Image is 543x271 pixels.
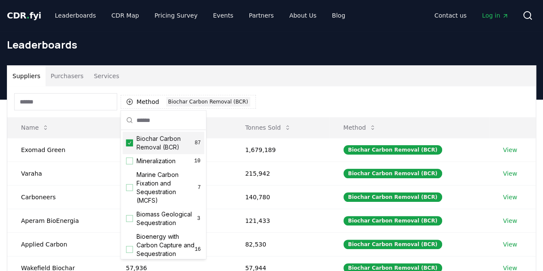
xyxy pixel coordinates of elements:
[343,145,442,155] div: Biochar Carbon Removal (BCR)
[148,8,204,23] a: Pricing Survey
[119,119,194,136] button: Tonnes Delivered
[46,66,89,86] button: Purchasers
[242,8,281,23] a: Partners
[503,169,517,178] a: View
[48,8,103,23] a: Leaderboards
[231,161,330,185] td: 215,942
[503,216,517,225] a: View
[238,119,298,136] button: Tonnes Sold
[231,209,330,232] td: 121,433
[231,138,330,161] td: 1,679,189
[7,185,112,209] td: Carboneers
[343,192,442,202] div: Biochar Carbon Removal (BCR)
[105,8,146,23] a: CDR Map
[282,8,323,23] a: About Us
[428,8,516,23] nav: Main
[7,10,41,21] span: CDR fyi
[121,95,256,109] button: MethodBiochar Carbon Removal (BCR)
[337,119,383,136] button: Method
[89,66,124,86] button: Services
[206,8,240,23] a: Events
[503,240,517,249] a: View
[343,169,442,178] div: Biochar Carbon Removal (BCR)
[137,171,198,205] span: Marine Carbon Fixation and Sequestration (MCFS)
[343,216,442,225] div: Biochar Carbon Removal (BCR)
[428,8,473,23] a: Contact us
[7,209,112,232] td: Aperam BioEnergia
[503,146,517,154] a: View
[194,158,201,164] span: 10
[137,134,195,152] span: Biochar Carbon Removal (BCR)
[137,210,197,227] span: Biomass Geological Sequestration
[48,8,352,23] nav: Main
[475,8,516,23] a: Log in
[194,246,200,253] span: 16
[231,185,330,209] td: 140,780
[112,161,231,185] td: 100,609
[197,215,201,222] span: 3
[137,157,176,165] span: Mineralization
[7,66,46,86] button: Suppliers
[325,8,352,23] a: Blog
[503,193,517,201] a: View
[112,185,231,209] td: 54,730
[137,232,195,267] span: Bioenergy with Carbon Capture and Sequestration (BECCS)
[197,184,200,191] span: 7
[343,240,442,249] div: Biochar Carbon Removal (BCR)
[166,97,250,107] div: Biochar Carbon Removal (BCR)
[112,138,231,161] td: 196,274
[27,10,30,21] span: .
[231,232,330,256] td: 82,530
[14,119,56,136] button: Name
[7,9,41,21] a: CDR.fyi
[7,161,112,185] td: Varaha
[7,232,112,256] td: Applied Carbon
[194,140,200,146] span: 87
[112,209,231,232] td: 89,548
[7,38,536,52] h1: Leaderboards
[482,11,509,20] span: Log in
[112,232,231,256] td: 0
[7,138,112,161] td: Exomad Green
